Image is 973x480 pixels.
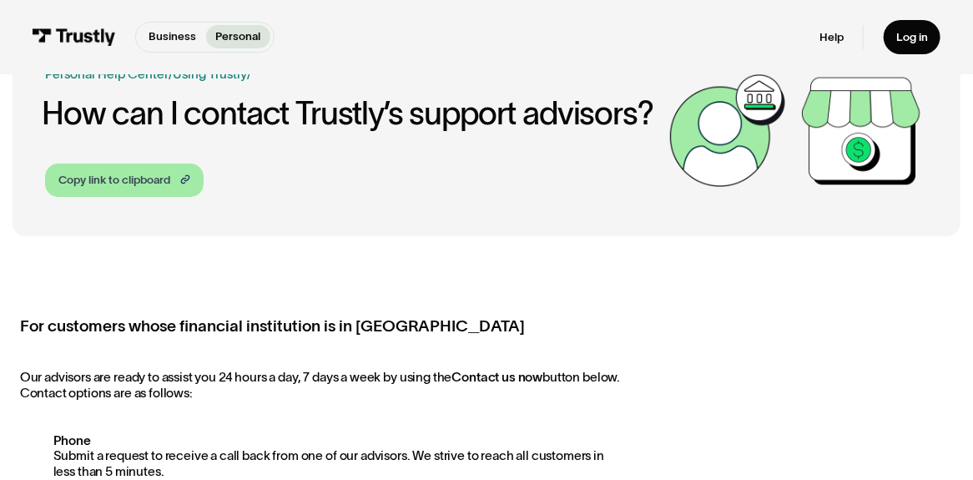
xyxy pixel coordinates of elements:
[216,28,261,45] p: Personal
[33,28,116,46] img: Trustly Logo
[45,164,204,197] a: Copy link to clipboard
[139,25,206,48] a: Business
[42,96,661,131] h1: How can I contact Trustly’s support advisors?
[206,25,270,48] a: Personal
[53,433,91,447] strong: Phone
[819,30,844,45] a: Help
[173,67,247,81] a: Using Trustly
[20,370,621,401] p: Our advisors are ready to assist you 24 hours a day, 7 days a week by using the button below. Con...
[884,20,941,54] a: Log in
[20,316,526,335] strong: For customers whose financial institution is in [GEOGRAPHIC_DATA]
[451,370,542,384] strong: Contact us now
[896,30,928,45] div: Log in
[58,172,170,189] div: Copy link to clipboard
[149,28,196,45] p: Business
